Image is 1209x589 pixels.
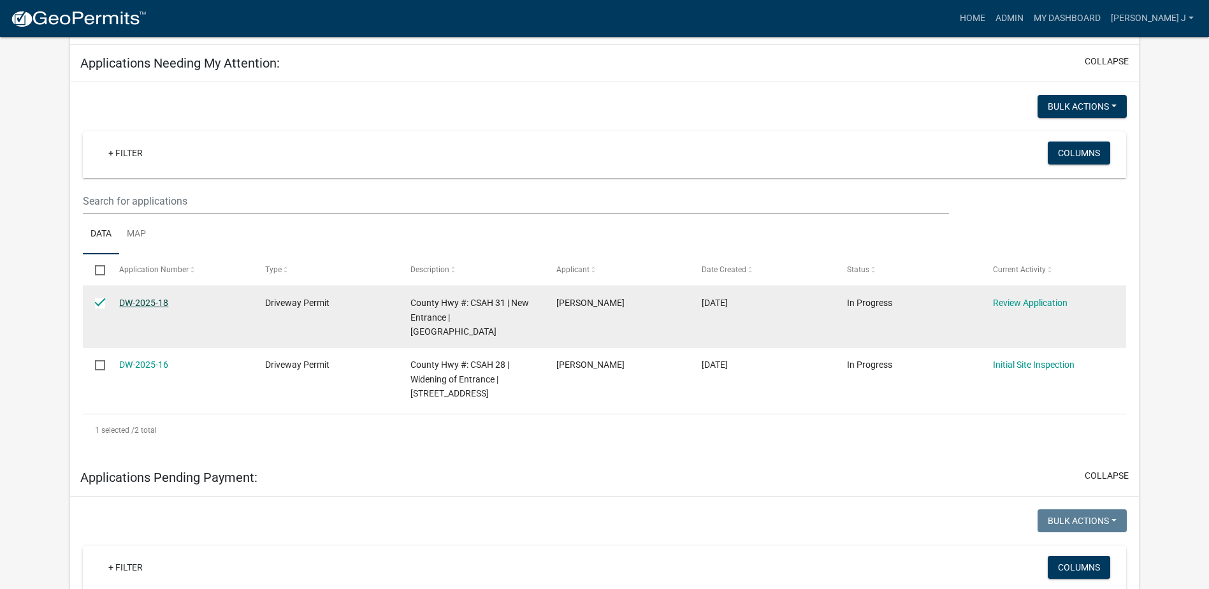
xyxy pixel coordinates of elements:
[119,265,189,274] span: Application Number
[556,298,625,308] span: Matt Jackels
[702,298,728,308] span: 10/03/2025
[1048,142,1110,164] button: Columns
[265,298,329,308] span: Driveway Permit
[98,142,153,164] a: + Filter
[690,254,835,285] datatable-header-cell: Date Created
[1038,509,1127,532] button: Bulk Actions
[398,254,544,285] datatable-header-cell: Description
[253,254,398,285] datatable-header-cell: Type
[80,55,280,71] h5: Applications Needing My Attention:
[83,254,107,285] datatable-header-cell: Select
[993,265,1046,274] span: Current Activity
[702,360,728,370] span: 05/20/2025
[265,360,329,370] span: Driveway Permit
[95,426,134,435] span: 1 selected /
[556,265,590,274] span: Applicant
[410,298,529,337] span: County Hwy #: CSAH 31 | New Entrance | PARNELL
[119,360,168,370] a: DW-2025-16
[83,188,949,214] input: Search for applications
[980,254,1126,285] datatable-header-cell: Current Activity
[847,360,892,370] span: In Progress
[1085,55,1129,68] button: collapse
[1048,556,1110,579] button: Columns
[556,360,625,370] span: Gary Carlson
[70,82,1139,459] div: collapse
[1038,95,1127,118] button: Bulk Actions
[410,360,509,399] span: County Hwy #: CSAH 28 | Widening of Entrance | 768 80TH AVE
[1029,6,1106,31] a: My Dashboard
[993,360,1075,370] a: Initial Site Inspection
[107,254,252,285] datatable-header-cell: Application Number
[1106,6,1199,31] a: [PERSON_NAME] J
[990,6,1029,31] a: Admin
[119,298,168,308] a: DW-2025-18
[83,414,1126,446] div: 2 total
[410,265,449,274] span: Description
[1085,469,1129,483] button: collapse
[993,298,1068,308] a: Review Application
[702,265,746,274] span: Date Created
[955,6,990,31] a: Home
[265,265,282,274] span: Type
[119,214,154,255] a: Map
[544,254,689,285] datatable-header-cell: Applicant
[98,556,153,579] a: + Filter
[847,298,892,308] span: In Progress
[847,265,869,274] span: Status
[80,470,257,485] h5: Applications Pending Payment:
[835,254,980,285] datatable-header-cell: Status
[83,214,119,255] a: Data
